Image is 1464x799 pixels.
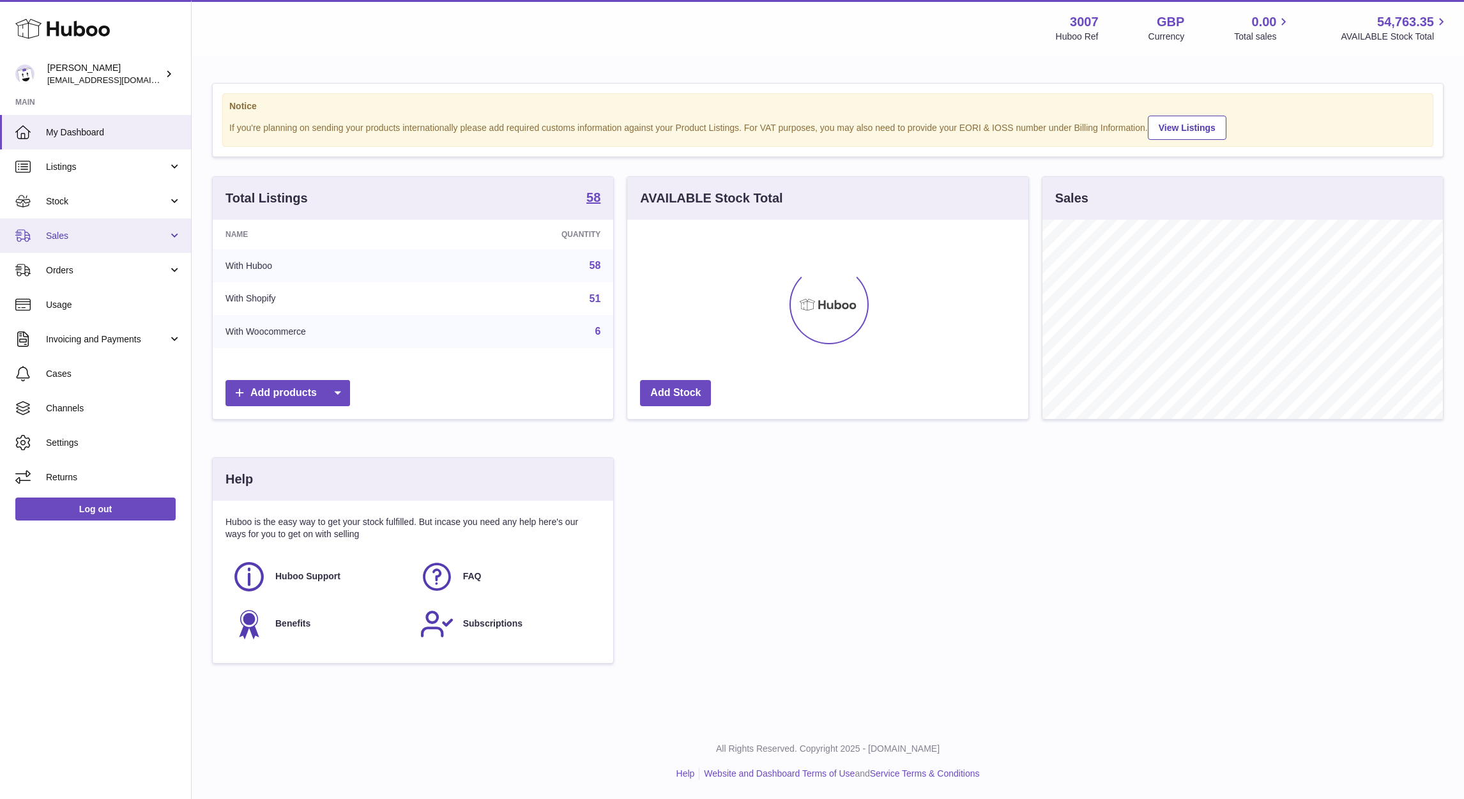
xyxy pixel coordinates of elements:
[225,190,308,207] h3: Total Listings
[1157,13,1184,31] strong: GBP
[229,114,1426,140] div: If you're planning on sending your products internationally please add required customs informati...
[704,768,855,779] a: Website and Dashboard Terms of Use
[46,264,168,277] span: Orders
[1148,31,1185,43] div: Currency
[232,607,407,641] a: Benefits
[232,559,407,594] a: Huboo Support
[213,282,461,316] td: With Shopify
[213,249,461,282] td: With Huboo
[229,100,1426,112] strong: Notice
[586,191,600,204] strong: 58
[275,618,310,630] span: Benefits
[1252,13,1277,31] span: 0.00
[46,368,181,380] span: Cases
[590,293,601,304] a: 51
[1341,13,1449,43] a: 54,763.35 AVAILABLE Stock Total
[1234,31,1291,43] span: Total sales
[640,190,782,207] h3: AVAILABLE Stock Total
[590,260,601,271] a: 58
[46,471,181,483] span: Returns
[213,315,461,348] td: With Woocommerce
[1148,116,1226,140] a: View Listings
[46,333,168,346] span: Invoicing and Payments
[676,768,695,779] a: Help
[420,607,595,641] a: Subscriptions
[275,570,340,582] span: Huboo Support
[1070,13,1099,31] strong: 3007
[1056,31,1099,43] div: Huboo Ref
[213,220,461,249] th: Name
[15,498,176,521] a: Log out
[870,768,980,779] a: Service Terms & Conditions
[225,380,350,406] a: Add products
[225,471,253,488] h3: Help
[46,126,181,139] span: My Dashboard
[1055,190,1088,207] h3: Sales
[202,743,1454,755] p: All Rights Reserved. Copyright 2025 - [DOMAIN_NAME]
[420,559,595,594] a: FAQ
[586,191,600,206] a: 58
[47,75,188,85] span: [EMAIL_ADDRESS][DOMAIN_NAME]
[46,299,181,311] span: Usage
[595,326,600,337] a: 6
[46,161,168,173] span: Listings
[46,402,181,415] span: Channels
[463,570,482,582] span: FAQ
[640,380,711,406] a: Add Stock
[461,220,613,249] th: Quantity
[1377,13,1434,31] span: 54,763.35
[15,65,34,84] img: bevmay@maysama.com
[46,195,168,208] span: Stock
[46,230,168,242] span: Sales
[463,618,522,630] span: Subscriptions
[1234,13,1291,43] a: 0.00 Total sales
[46,437,181,449] span: Settings
[47,62,162,86] div: [PERSON_NAME]
[225,516,600,540] p: Huboo is the easy way to get your stock fulfilled. But incase you need any help here's our ways f...
[699,768,979,780] li: and
[1341,31,1449,43] span: AVAILABLE Stock Total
